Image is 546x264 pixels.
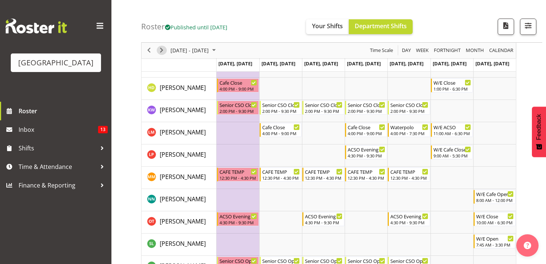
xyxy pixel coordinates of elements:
[520,19,536,35] button: Filter Shifts
[220,101,257,108] div: Senior CSO Closing
[348,175,385,181] div: 12:30 PM - 4:30 PM
[390,168,428,175] div: CAFE TEMP
[433,123,471,131] div: W/E ACSO
[476,212,514,220] div: W/E Close
[220,175,257,181] div: 12:30 PM - 4:30 PM
[262,168,300,175] div: CAFE TEMP
[474,212,516,226] div: Olivia Thompson"s event - W/E Close Begin From Sunday, November 2, 2025 at 10:00:00 AM GMT+13:00 ...
[19,180,97,191] span: Finance & Reporting
[465,46,485,55] span: Month
[415,46,430,55] button: Timeline Week
[160,172,206,181] a: [PERSON_NAME]
[433,46,461,55] span: Fortnight
[390,108,428,114] div: 2:00 PM - 9:30 PM
[170,46,209,55] span: [DATE] - [DATE]
[160,128,206,136] span: [PERSON_NAME]
[19,143,97,154] span: Shifts
[345,167,387,182] div: Maddison Mason-Pine"s event - CAFE TEMP Begin From Thursday, October 30, 2025 at 12:30:00 PM GMT+...
[498,19,514,35] button: Download a PDF of the roster according to the set date range.
[217,167,259,182] div: Maddison Mason-Pine"s event - CAFE TEMP Begin From Monday, October 27, 2025 at 12:30:00 PM GMT+13...
[260,101,302,115] div: Kirsteen Wilson"s event - Senior CSO Closing Begin From Tuesday, October 28, 2025 at 2:00:00 PM G...
[465,46,485,55] button: Timeline Month
[476,190,514,198] div: W/E Cafe Open
[306,19,349,34] button: Your Shifts
[160,173,206,181] span: [PERSON_NAME]
[302,101,344,115] div: Kirsteen Wilson"s event - Senior CSO Closing Begin From Wednesday, October 29, 2025 at 2:00:00 PM...
[142,189,217,211] td: Nina Nakano-Broers resource
[262,175,300,181] div: 12:30 PM - 4:30 PM
[144,46,154,55] button: Previous
[160,195,206,203] a: [PERSON_NAME]
[169,46,219,55] button: October 2025
[476,197,514,203] div: 8:00 AM - 12:00 PM
[433,146,471,153] div: W/E Cafe Close
[165,23,227,31] span: Published until [DATE]
[142,144,217,167] td: Luca Pudda resource
[532,107,546,157] button: Feedback - Show survey
[160,150,206,159] a: [PERSON_NAME]
[349,19,413,34] button: Department Shifts
[390,123,428,131] div: Waterpolo
[19,124,98,135] span: Inbox
[220,212,257,220] div: ACSO Evening
[143,43,155,58] div: previous period
[348,123,385,131] div: Cafe Close
[431,145,473,159] div: Luca Pudda"s event - W/E Cafe Close Begin From Saturday, November 1, 2025 at 9:00:00 AM GMT+13:00...
[302,167,344,182] div: Maddison Mason-Pine"s event - CAFE TEMP Begin From Wednesday, October 29, 2025 at 12:30:00 PM GMT...
[260,123,302,137] div: Laura McDowall"s event - Cafe Close Begin From Tuesday, October 28, 2025 at 4:00:00 PM GMT+13:00 ...
[98,126,108,133] span: 13
[262,108,300,114] div: 2:00 PM - 9:30 PM
[160,83,206,92] a: [PERSON_NAME]
[433,46,462,55] button: Fortnight
[355,22,407,30] span: Department Shifts
[401,46,412,55] button: Timeline Day
[348,101,385,108] div: Senior CSO Closing
[305,168,342,175] div: CAFE TEMP
[347,60,381,67] span: [DATE], [DATE]
[217,78,259,92] div: Hana Davis"s event - Cafe Close Begin From Monday, October 27, 2025 at 4:00:00 PM GMT+13:00 Ends ...
[312,22,343,30] span: Your Shifts
[305,212,342,220] div: ACSO Evening
[474,234,516,248] div: Sualo Lafoga"s event - W/E Open Begin From Sunday, November 2, 2025 at 7:45:00 AM GMT+13:00 Ends ...
[415,46,429,55] span: Week
[220,86,257,92] div: 4:00 PM - 9:00 PM
[348,130,385,136] div: 4:00 PM - 9:00 PM
[160,105,206,114] a: [PERSON_NAME]
[142,78,217,100] td: Hana Davis resource
[431,123,473,137] div: Laura McDowall"s event - W/E ACSO Begin From Saturday, November 1, 2025 at 11:00:00 AM GMT+13:00 ...
[261,60,295,67] span: [DATE], [DATE]
[218,60,252,67] span: [DATE], [DATE]
[488,46,514,55] span: calendar
[19,105,108,117] span: Roster
[141,22,227,31] h4: Roster
[157,46,167,55] button: Next
[142,211,217,234] td: Olivia Thompson resource
[305,219,342,225] div: 4:30 PM - 9:30 PM
[345,145,387,159] div: Luca Pudda"s event - ACSO Evening Begin From Thursday, October 30, 2025 at 4:30:00 PM GMT+13:00 E...
[433,60,467,67] span: [DATE], [DATE]
[433,86,471,92] div: 1:00 PM - 6:30 PM
[217,101,259,115] div: Kirsteen Wilson"s event - Senior CSO Closing Begin From Monday, October 27, 2025 at 2:00:00 PM GM...
[390,60,423,67] span: [DATE], [DATE]
[474,190,516,204] div: Nina Nakano-Broers"s event - W/E Cafe Open Begin From Sunday, November 2, 2025 at 8:00:00 AM GMT+...
[142,234,217,256] td: Sualo Lafoga resource
[433,130,471,136] div: 11:00 AM - 6:30 PM
[262,123,300,131] div: Cafe Close
[262,101,300,108] div: Senior CSO Closing
[524,242,531,249] img: help-xxl-2.png
[348,153,385,159] div: 4:30 PM - 9:30 PM
[217,212,259,226] div: Olivia Thompson"s event - ACSO Evening Begin From Monday, October 27, 2025 at 4:30:00 PM GMT+13:0...
[220,79,257,86] div: Cafe Close
[160,217,206,225] span: [PERSON_NAME]
[476,219,514,225] div: 10:00 AM - 6:30 PM
[369,46,394,55] button: Time Scale
[160,239,206,248] a: [PERSON_NAME]
[142,167,217,189] td: Maddison Mason-Pine resource
[433,79,471,86] div: W/E Close
[348,108,385,114] div: 2:00 PM - 9:30 PM
[390,175,428,181] div: 12:30 PM - 4:30 PM
[388,167,430,182] div: Maddison Mason-Pine"s event - CAFE TEMP Begin From Friday, October 31, 2025 at 12:30:00 PM GMT+13...
[142,100,217,122] td: Kirsteen Wilson resource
